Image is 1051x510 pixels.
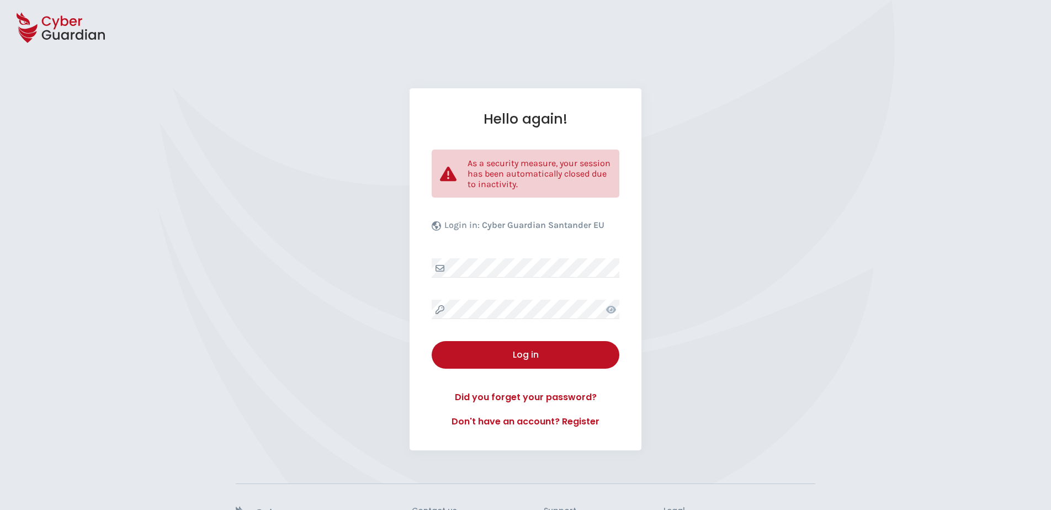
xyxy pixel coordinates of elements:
b: Cyber Guardian Santander EU [482,220,604,230]
p: As a security measure, your session has been automatically closed due to inactivity. [468,158,611,189]
a: Did you forget your password? [432,391,619,404]
h1: Hello again! [432,110,619,127]
p: Login in: [444,220,604,236]
a: Don't have an account? Register [432,415,619,428]
div: Log in [440,348,611,362]
button: Log in [432,341,619,369]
